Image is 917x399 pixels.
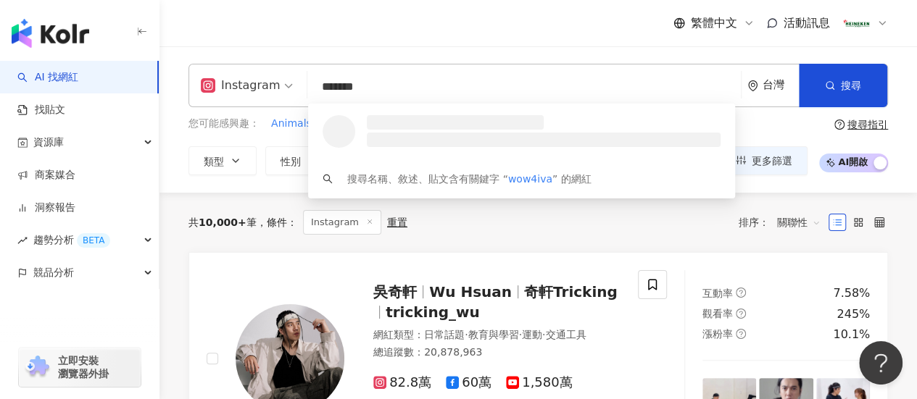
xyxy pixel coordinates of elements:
span: 日常話題 [424,329,465,340]
span: · [518,329,521,340]
span: 運動 [522,329,542,340]
div: 共 筆 [188,217,257,228]
div: 網紅類型 ： [373,328,621,343]
a: 商案媒合 [17,168,75,182]
div: 重置 [387,217,407,228]
span: 教育與學習 [468,329,518,340]
iframe: Help Scout Beacon - Open [859,341,903,385]
button: 更多篩選 [721,146,808,175]
span: 更多篩選 [752,155,792,167]
span: environment [747,80,758,91]
div: 總追蹤數 ： 20,878,963 [373,345,621,360]
span: 漲粉率 [702,328,733,340]
div: Instagram [201,74,280,97]
span: question-circle [736,329,746,339]
span: 82.8萬 [373,375,431,390]
span: 資源庫 [33,126,64,159]
div: BETA [77,233,110,248]
span: 活動訊息 [784,16,830,30]
span: wow4iva [508,173,552,185]
span: 趨勢分析 [33,224,110,256]
span: 類型 [204,156,224,167]
a: 找貼文 [17,103,65,117]
span: 10,000+ [199,217,246,228]
span: 奇軒Tricking [524,283,618,301]
div: 台灣 [763,79,799,91]
a: searchAI 找網紅 [17,70,78,85]
span: 觀看率 [702,308,733,319]
span: question-circle [736,287,746,298]
a: chrome extension立即安裝 瀏覽器外掛 [19,348,141,387]
span: 條件 ： [257,217,297,228]
a: 洞察報告 [17,201,75,215]
img: chrome extension [23,356,51,379]
span: 60萬 [446,375,491,390]
span: 吳奇軒 [373,283,417,301]
span: 性別 [281,156,301,167]
span: AnimalsParty [271,117,338,131]
span: question-circle [736,308,746,319]
span: question-circle [834,119,845,130]
span: 立即安裝 瀏覽器外掛 [58,354,109,380]
span: 互動率 [702,287,733,299]
button: AnimalsParty [270,116,339,132]
button: 性別 [265,146,333,175]
span: 關聯性 [777,211,821,234]
span: search [323,174,333,184]
div: 搜尋名稱、敘述、貼文含有關鍵字 “ ” 的網紅 [347,171,592,187]
span: 交通工具 [545,329,586,340]
span: · [465,329,468,340]
span: 您可能感興趣： [188,117,260,131]
span: 1,580萬 [506,375,573,390]
span: Wu Hsuan [429,283,512,301]
button: 搜尋 [799,64,887,107]
div: 245% [837,306,870,322]
span: · [542,329,545,340]
div: 搜尋指引 [847,119,888,130]
span: 搜尋 [841,80,861,91]
img: logo [12,19,89,48]
span: tricking_wu [386,303,480,321]
span: Instagram [303,210,381,235]
div: 排序： [739,211,829,234]
span: 繁體中文 [691,15,737,31]
button: 類型 [188,146,257,175]
img: HTW_logo.png [842,9,870,37]
span: 競品分析 [33,256,74,289]
div: 10.1% [833,327,870,343]
div: 7.58% [833,285,870,301]
span: rise [17,235,28,245]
